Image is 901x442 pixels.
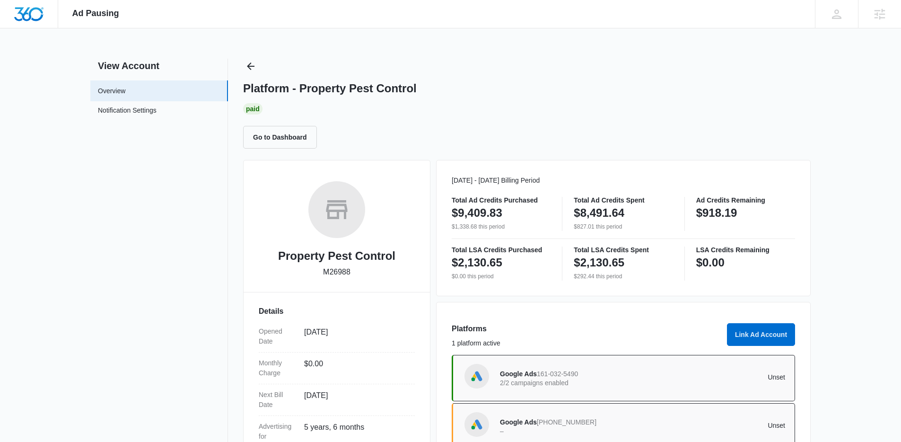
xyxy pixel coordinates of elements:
[304,390,407,410] dd: [DATE]
[574,197,673,203] p: Total Ad Credits Spent
[323,266,350,278] p: M26988
[452,255,502,270] p: $2,130.65
[98,86,125,96] a: Overview
[243,126,317,149] button: Go to Dashboard
[696,205,737,221] p: $918.19
[727,323,795,346] button: Link Ad Account
[500,418,537,426] span: Google Ads
[278,248,395,265] h2: Property Pest Control
[452,272,551,281] p: $0.00 this period
[574,247,673,253] p: Total LSA Credits Spent
[500,428,643,434] p: –
[243,81,417,96] h1: Platform - Property Pest Control
[643,422,786,429] p: Unset
[304,327,407,346] dd: [DATE]
[304,358,407,378] dd: $0.00
[304,422,407,442] dd: 5 years, 6 months
[452,338,721,348] p: 1 platform active
[90,59,228,73] h2: View Account
[452,205,502,221] p: $9,409.83
[259,390,297,410] dt: Next Bill Date
[259,384,415,416] div: Next Bill Date[DATE]
[500,370,537,378] span: Google Ads
[452,323,721,335] h3: Platforms
[696,197,795,203] p: Ad Credits Remaining
[259,353,415,384] div: Monthly Charge$0.00
[452,355,795,401] a: Google AdsGoogle Ads161-032-54902/2 campaigns enabledUnset
[452,247,551,253] p: Total LSA Credits Purchased
[259,321,415,353] div: Opened Date[DATE]
[243,133,323,141] a: Go to Dashboard
[470,369,484,383] img: Google Ads
[452,222,551,231] p: $1,338.68 this period
[72,9,119,18] span: Ad Pausing
[470,417,484,432] img: Google Ads
[696,255,725,270] p: $0.00
[574,222,673,231] p: $827.01 this period
[243,103,262,115] div: Paid
[259,422,297,442] dt: Advertising for
[452,176,795,186] p: [DATE] - [DATE] Billing Period
[574,255,624,270] p: $2,130.65
[500,380,643,386] p: 2/2 campaigns enabled
[643,374,786,380] p: Unset
[537,370,578,378] span: 161-032-5490
[98,106,157,118] a: Notification Settings
[259,306,415,317] h3: Details
[574,272,673,281] p: $292.44 this period
[243,59,258,74] button: Back
[574,205,624,221] p: $8,491.64
[259,327,297,346] dt: Opened Date
[696,247,795,253] p: LSA Credits Remaining
[259,358,297,378] dt: Monthly Charge
[537,418,596,426] span: [PHONE_NUMBER]
[452,197,551,203] p: Total Ad Credits Purchased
